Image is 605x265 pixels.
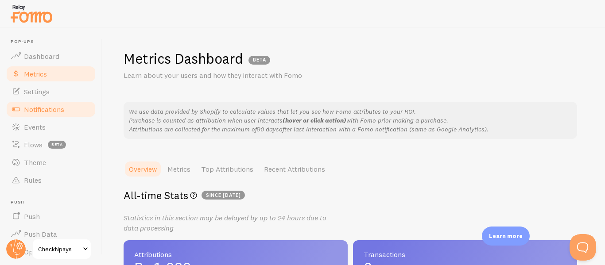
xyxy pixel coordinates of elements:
[24,69,47,78] span: Metrics
[283,116,346,124] b: (hover or click action)
[24,176,42,184] span: Rules
[24,87,50,96] span: Settings
[248,56,270,65] span: BETA
[24,230,57,238] span: Push Data
[482,227,530,246] div: Learn more
[129,107,572,134] p: We use data provided by Shopify to calculate values that let you see how Fomo attributes to your ...
[38,244,80,254] span: CheckNpays
[32,238,92,260] a: CheckNpays
[5,207,97,225] a: Push
[5,118,97,136] a: Events
[5,100,97,118] a: Notifications
[11,200,97,205] span: Push
[489,232,523,240] p: Learn more
[11,39,97,45] span: Pop-ups
[24,158,46,167] span: Theme
[24,212,40,221] span: Push
[5,83,97,100] a: Settings
[124,50,243,68] h1: Metrics Dashboard
[24,52,59,61] span: Dashboard
[124,188,577,202] h2: All-time Stats
[5,47,97,65] a: Dashboard
[364,251,566,258] span: Transactions
[24,123,46,131] span: Events
[257,125,279,133] em: 90 days
[5,136,97,154] a: Flows beta
[134,251,337,258] span: Attributions
[5,171,97,189] a: Rules
[196,160,259,178] a: Top Attributions
[24,105,64,114] span: Notifications
[5,154,97,171] a: Theme
[570,234,596,261] iframe: Help Scout Beacon - Open
[124,213,326,232] i: Statistics in this section may be delayed by up to 24 hours due to data processing
[162,160,196,178] a: Metrics
[259,160,330,178] a: Recent Attributions
[124,160,162,178] a: Overview
[48,141,66,149] span: beta
[9,2,54,25] img: fomo-relay-logo-orange.svg
[24,140,43,149] span: Flows
[202,191,245,200] span: since [DATE]
[124,70,336,81] p: Learn about your users and how they interact with Fomo
[5,225,97,243] a: Push Data
[5,65,97,83] a: Metrics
